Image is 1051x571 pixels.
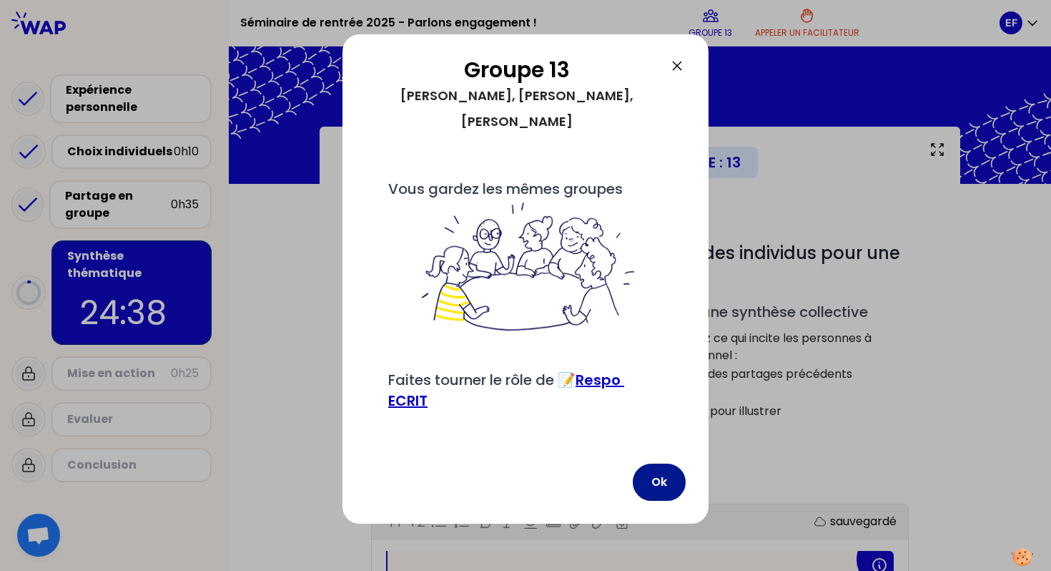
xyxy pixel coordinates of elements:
span: Faites tourner le rôle de 📝 [388,370,624,411]
a: Respo ECRIT [388,370,624,411]
img: filesOfInstructions%2Fbienvenue%20dans%20votre%20groupe%20-%20petit.png [413,200,638,336]
h2: Groupe 13 [365,57,668,83]
button: Ok [633,464,686,501]
span: Vous gardez les mêmes groupes [388,179,663,336]
div: [PERSON_NAME], [PERSON_NAME], [PERSON_NAME] [365,83,668,135]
